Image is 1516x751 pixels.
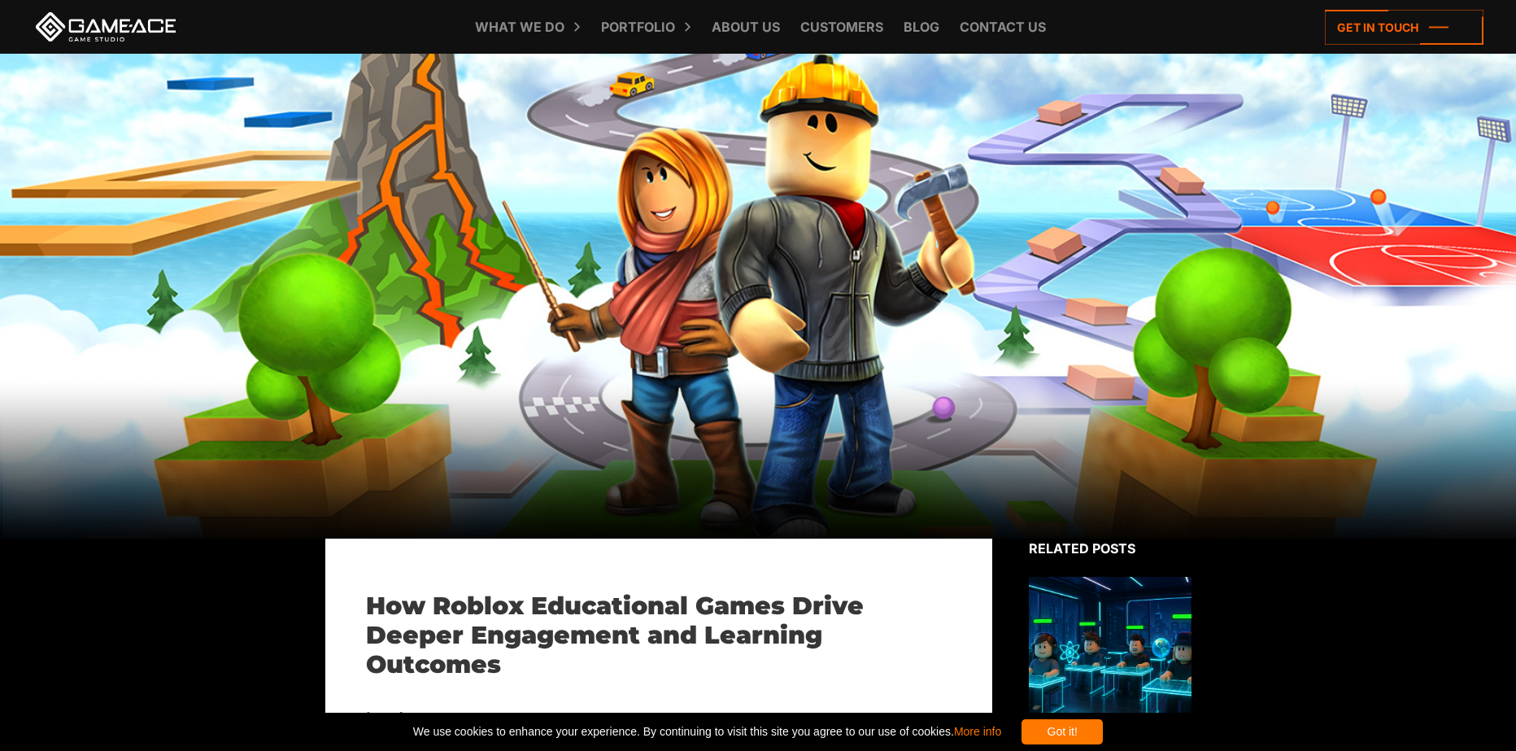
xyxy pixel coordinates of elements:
[366,708,952,728] div: [DATE]
[1029,577,1191,726] img: Related
[1022,719,1103,744] div: Got it!
[413,719,1001,744] span: We use cookies to enhance your experience. By continuing to visit this site you agree to our use ...
[1325,10,1483,45] a: Get in touch
[1029,539,1191,558] div: Related posts
[366,592,952,679] h1: How Roblox Educational Games Drive Deeper Engagement and Learning Outcomes
[954,725,1001,738] a: More info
